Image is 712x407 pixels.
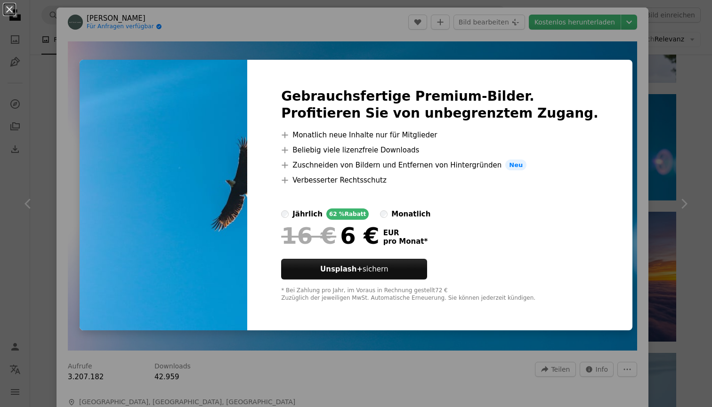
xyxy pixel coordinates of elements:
[281,175,599,186] li: Verbesserter Rechtsschutz
[281,88,599,122] h2: Gebrauchsfertige Premium-Bilder. Profitieren Sie von unbegrenztem Zugang.
[281,210,289,218] input: jährlich62 %Rabatt
[505,160,526,171] span: Neu
[292,208,323,220] div: jährlich
[281,223,336,248] span: 16 €
[383,229,428,237] span: EUR
[380,210,388,218] input: monatlich
[281,259,427,279] button: Unsplash+sichern
[391,208,430,220] div: monatlich
[281,160,599,171] li: Zuschneiden von Bildern und Entfernen von Hintergründen
[281,129,599,141] li: Monatlich neue Inhalte nur für Mitglieder
[80,60,247,331] img: photo-1506677383390-84397709dfa7
[383,237,428,246] span: pro Monat *
[320,265,363,273] strong: Unsplash+
[281,223,379,248] div: 6 €
[281,287,599,302] div: * Bei Zahlung pro Jahr, im Voraus in Rechnung gestellt 72 € Zuzüglich der jeweiligen MwSt. Automa...
[326,208,369,220] div: 62 % Rabatt
[281,144,599,156] li: Beliebig viele lizenzfreie Downloads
